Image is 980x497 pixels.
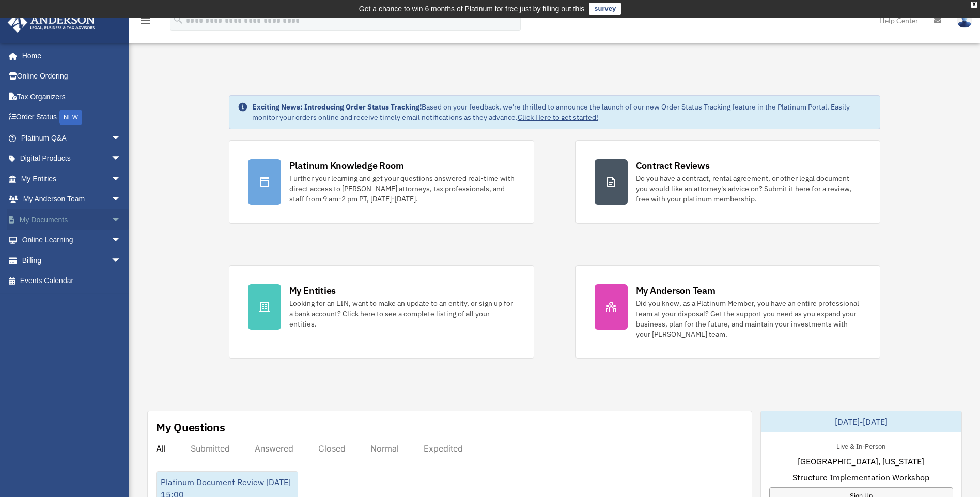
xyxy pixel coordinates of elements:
[575,265,881,359] a: My Anderson Team Did you know, as a Platinum Member, you have an entire professional team at your...
[5,12,98,33] img: Anderson Advisors Platinum Portal
[575,140,881,224] a: Contract Reviews Do you have a contract, rental agreement, or other legal document you would like...
[59,110,82,125] div: NEW
[7,45,132,66] a: Home
[111,128,132,149] span: arrow_drop_down
[7,107,137,128] a: Order StatusNEW
[971,2,977,8] div: close
[191,443,230,454] div: Submitted
[7,250,137,271] a: Billingarrow_drop_down
[229,265,534,359] a: My Entities Looking for an EIN, want to make an update to an entity, or sign up for a bank accoun...
[289,159,404,172] div: Platinum Knowledge Room
[798,455,924,468] span: [GEOGRAPHIC_DATA], [US_STATE]
[252,102,872,122] div: Based on your feedback, we're thrilled to announce the launch of our new Order Status Tracking fe...
[7,148,137,169] a: Digital Productsarrow_drop_down
[111,148,132,169] span: arrow_drop_down
[7,271,137,291] a: Events Calendar
[255,443,293,454] div: Answered
[7,209,137,230] a: My Documentsarrow_drop_down
[111,189,132,210] span: arrow_drop_down
[7,168,137,189] a: My Entitiesarrow_drop_down
[370,443,399,454] div: Normal
[7,66,137,87] a: Online Ordering
[156,420,225,435] div: My Questions
[636,284,715,297] div: My Anderson Team
[636,173,862,204] div: Do you have a contract, rental agreement, or other legal document you would like an attorney's ad...
[252,102,422,112] strong: Exciting News: Introducing Order Status Tracking!
[139,18,152,27] a: menu
[424,443,463,454] div: Expedited
[636,159,710,172] div: Contract Reviews
[156,443,166,454] div: All
[111,230,132,251] span: arrow_drop_down
[636,298,862,339] div: Did you know, as a Platinum Member, you have an entire professional team at your disposal? Get th...
[229,140,534,224] a: Platinum Knowledge Room Further your learning and get your questions answered real-time with dire...
[518,113,598,122] a: Click Here to get started!
[359,3,585,15] div: Get a chance to win 6 months of Platinum for free just by filling out this
[289,298,515,329] div: Looking for an EIN, want to make an update to an entity, or sign up for a bank account? Click her...
[289,173,515,204] div: Further your learning and get your questions answered real-time with direct access to [PERSON_NAM...
[828,440,894,451] div: Live & In-Person
[139,14,152,27] i: menu
[589,3,621,15] a: survey
[761,411,961,432] div: [DATE]-[DATE]
[289,284,336,297] div: My Entities
[173,14,184,25] i: search
[792,471,929,484] span: Structure Implementation Workshop
[7,230,137,251] a: Online Learningarrow_drop_down
[7,128,137,148] a: Platinum Q&Aarrow_drop_down
[957,13,972,28] img: User Pic
[111,250,132,271] span: arrow_drop_down
[318,443,346,454] div: Closed
[111,209,132,230] span: arrow_drop_down
[111,168,132,190] span: arrow_drop_down
[7,86,137,107] a: Tax Organizers
[7,189,137,210] a: My Anderson Teamarrow_drop_down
